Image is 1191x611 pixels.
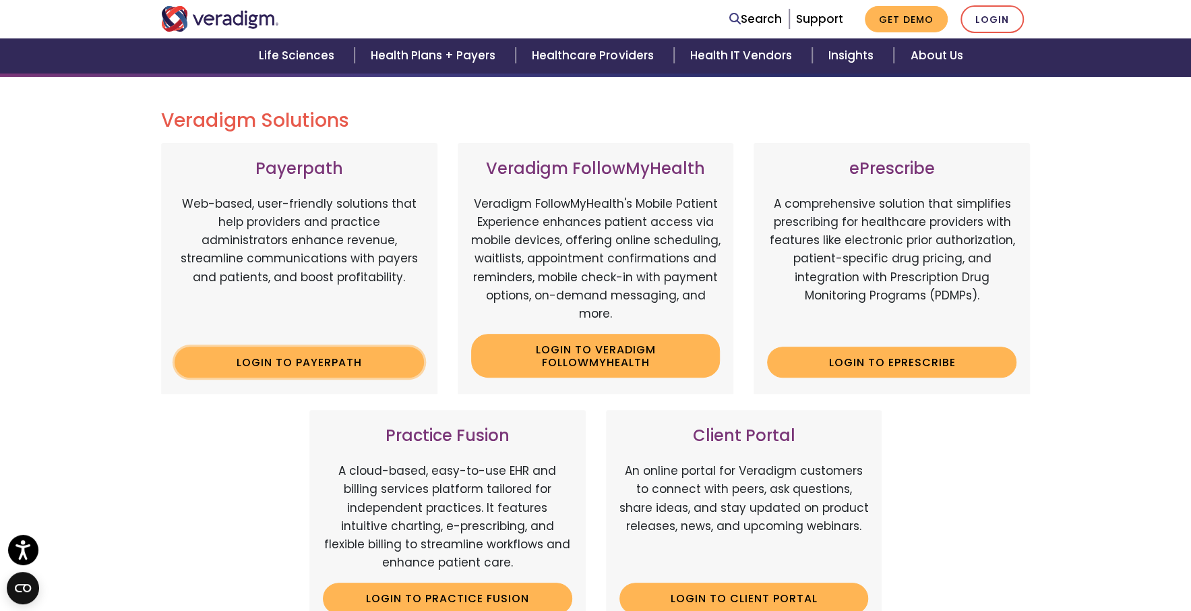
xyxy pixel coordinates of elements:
a: Login to Payerpath [175,347,424,378]
h3: Practice Fusion [323,426,572,446]
a: Healthcare Providers [516,38,673,73]
p: An online portal for Veradigm customers to connect with peers, ask questions, share ideas, and st... [619,462,869,572]
a: Support [796,11,843,27]
a: Health IT Vendors [674,38,812,73]
a: Insights [812,38,894,73]
p: Web-based, user-friendly solutions that help providers and practice administrators enhance revenu... [175,195,424,337]
p: A comprehensive solution that simplifies prescribing for healthcare providers with features like ... [767,195,1016,337]
a: About Us [894,38,979,73]
h3: Payerpath [175,159,424,179]
iframe: Drift Chat Widget [932,514,1175,595]
p: Veradigm FollowMyHealth's Mobile Patient Experience enhances patient access via mobile devices, o... [471,195,721,323]
p: A cloud-based, easy-to-use EHR and billing services platform tailored for independent practices. ... [323,462,572,572]
a: Login [960,5,1024,33]
h3: Client Portal [619,426,869,446]
a: Search [729,10,782,28]
a: Health Plans + Payers [355,38,516,73]
a: Life Sciences [243,38,355,73]
img: Veradigm logo [161,6,279,32]
a: Login to Veradigm FollowMyHealth [471,334,721,378]
button: Open CMP widget [7,572,39,604]
h2: Veradigm Solutions [161,109,1031,132]
a: Get Demo [865,6,948,32]
a: Login to ePrescribe [767,347,1016,378]
h3: ePrescribe [767,159,1016,179]
h3: Veradigm FollowMyHealth [471,159,721,179]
